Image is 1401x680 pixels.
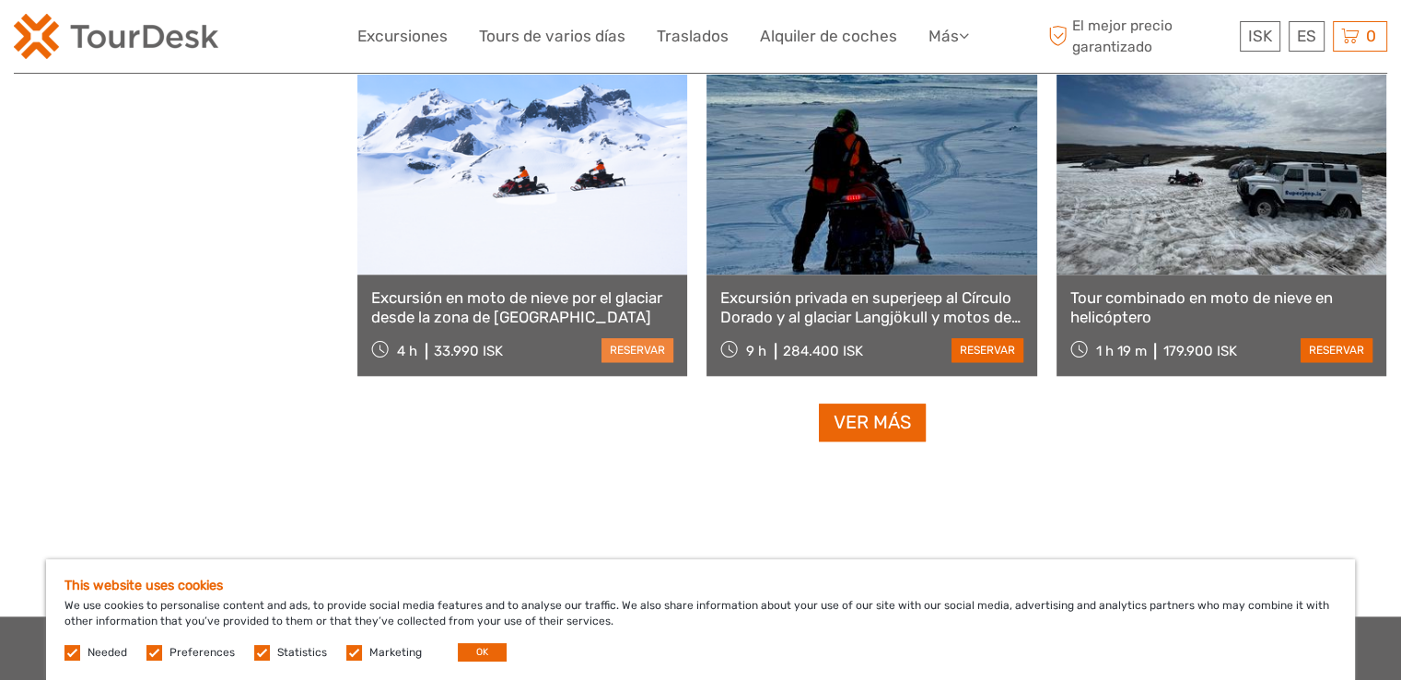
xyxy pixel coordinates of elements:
span: 1 h 19 m [1095,343,1146,359]
span: 4 h [397,343,417,359]
div: 179.900 ISK [1162,343,1236,359]
label: Statistics [277,645,327,661]
a: Tours de varios días [479,23,625,50]
a: Más [928,23,969,50]
span: 9 h [746,343,766,359]
span: 0 [1363,27,1379,45]
a: Alquiler de coches [760,23,897,50]
div: ES [1289,21,1325,52]
a: reservar [601,338,673,362]
div: We use cookies to personalise content and ads, to provide social media features and to analyse ou... [46,559,1355,680]
a: Tour combinado en moto de nieve en helicóptero [1070,288,1372,326]
span: El mejor precio garantizado [1044,16,1235,56]
label: Marketing [369,645,422,661]
a: reservar [952,338,1023,362]
a: Excursión en moto de nieve por el glaciar desde la zona de [GEOGRAPHIC_DATA] [371,288,673,326]
button: OK [458,643,507,662]
h5: This website uses cookies [64,578,1337,593]
a: Traslados [657,23,729,50]
a: Excursiones [357,23,448,50]
a: reservar [1301,338,1372,362]
div: 33.990 ISK [434,343,503,359]
label: Needed [88,645,127,661]
span: ISK [1248,27,1272,45]
div: 284.400 ISK [783,343,863,359]
label: Preferences [169,645,235,661]
a: Excursión privada en superjeep al Círculo Dorado y al glaciar Langjökull y motos de nieve [720,288,1022,326]
img: 120-15d4194f-c635-41b9-a512-a3cb382bfb57_logo_small.png [14,14,218,59]
a: Ver más [819,404,926,441]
